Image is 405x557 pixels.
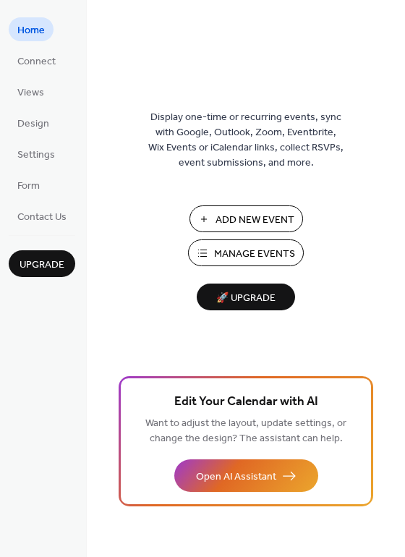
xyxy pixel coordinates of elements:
[20,258,64,273] span: Upgrade
[9,173,48,197] a: Form
[17,179,40,194] span: Form
[205,289,286,308] span: 🚀 Upgrade
[17,210,67,225] span: Contact Us
[189,205,303,232] button: Add New Event
[9,80,53,103] a: Views
[17,54,56,69] span: Connect
[145,414,346,448] span: Want to adjust the layout, update settings, or change the design? The assistant can help.
[17,148,55,163] span: Settings
[9,17,54,41] a: Home
[216,213,294,228] span: Add New Event
[9,204,75,228] a: Contact Us
[17,85,44,101] span: Views
[174,459,318,492] button: Open AI Assistant
[9,250,75,277] button: Upgrade
[17,23,45,38] span: Home
[197,284,295,310] button: 🚀 Upgrade
[9,48,64,72] a: Connect
[174,392,318,412] span: Edit Your Calendar with AI
[9,111,58,135] a: Design
[148,110,344,171] span: Display one-time or recurring events, sync with Google, Outlook, Zoom, Eventbrite, Wix Events or ...
[188,239,304,266] button: Manage Events
[17,116,49,132] span: Design
[9,142,64,166] a: Settings
[214,247,295,262] span: Manage Events
[196,469,276,485] span: Open AI Assistant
